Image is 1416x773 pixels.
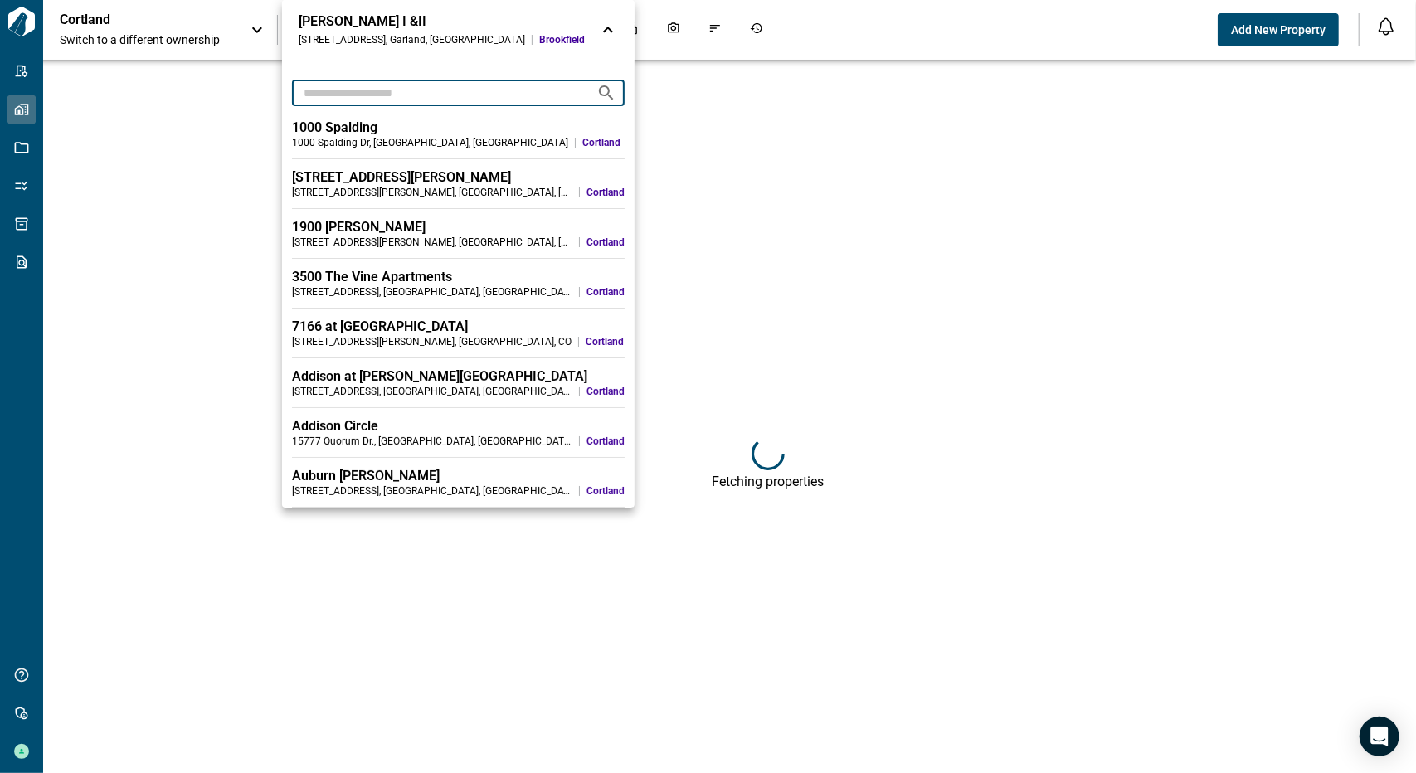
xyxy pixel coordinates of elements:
[292,169,625,186] div: [STREET_ADDRESS][PERSON_NAME]
[292,335,572,348] div: [STREET_ADDRESS][PERSON_NAME] , [GEOGRAPHIC_DATA] , CO
[586,435,625,448] span: Cortland
[586,285,625,299] span: Cortland
[1360,717,1399,756] div: Open Intercom Messenger
[590,76,623,109] button: Search projects
[292,219,625,236] div: 1900 [PERSON_NAME]
[292,484,572,498] div: [STREET_ADDRESS] , [GEOGRAPHIC_DATA] , [GEOGRAPHIC_DATA]
[299,13,585,30] div: [PERSON_NAME] I &II
[539,33,585,46] span: Brookfield
[292,318,625,335] div: 7166 at [GEOGRAPHIC_DATA]
[292,285,572,299] div: [STREET_ADDRESS] , [GEOGRAPHIC_DATA] , [GEOGRAPHIC_DATA]
[292,468,625,484] div: Auburn [PERSON_NAME]
[292,136,568,149] div: 1000 Spalding Dr , [GEOGRAPHIC_DATA] , [GEOGRAPHIC_DATA]
[292,186,572,199] div: [STREET_ADDRESS][PERSON_NAME] , [GEOGRAPHIC_DATA] , [GEOGRAPHIC_DATA]
[586,236,625,249] span: Cortland
[299,33,525,46] div: [STREET_ADDRESS] , Garland , [GEOGRAPHIC_DATA]
[292,236,572,249] div: [STREET_ADDRESS][PERSON_NAME] , [GEOGRAPHIC_DATA] , [GEOGRAPHIC_DATA]
[586,484,625,498] span: Cortland
[582,136,625,149] span: Cortland
[292,435,572,448] div: 15777 Quorum Dr. , [GEOGRAPHIC_DATA] , [GEOGRAPHIC_DATA]
[292,269,625,285] div: 3500 The Vine Apartments
[292,119,625,136] div: 1000 Spalding
[586,335,625,348] span: Cortland
[586,385,625,398] span: Cortland
[292,385,572,398] div: [STREET_ADDRESS] , [GEOGRAPHIC_DATA] , [GEOGRAPHIC_DATA]
[292,368,625,385] div: Addison at [PERSON_NAME][GEOGRAPHIC_DATA]
[292,418,625,435] div: Addison Circle
[586,186,625,199] span: Cortland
